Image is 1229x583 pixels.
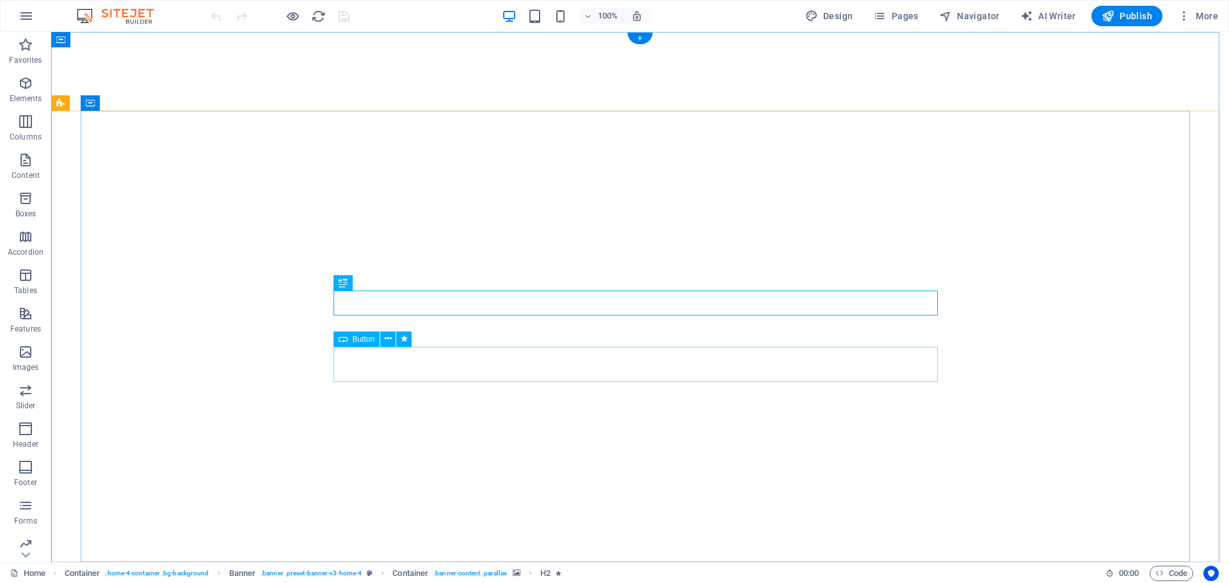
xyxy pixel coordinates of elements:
button: reload [310,8,326,24]
p: Images [13,362,39,372]
img: Editor Logo [74,8,170,24]
span: Navigator [939,10,1000,22]
nav: breadcrumb [65,566,561,581]
button: Navigator [934,6,1005,26]
span: Code [1155,566,1187,581]
span: Publish [1102,10,1152,22]
i: This element is a customizable preset [367,570,373,577]
p: Slider [16,401,36,411]
span: Click to select. Double-click to edit [392,566,428,581]
i: Element contains an animation [556,570,561,577]
p: Forms [14,516,37,526]
p: Boxes [15,209,36,219]
button: Design [800,6,858,26]
span: AI Writer [1020,10,1076,22]
span: Click to select. Double-click to edit [540,566,550,581]
button: Click here to leave preview mode and continue editing [285,8,300,24]
a: Click to cancel selection. Double-click to open Pages [10,566,45,581]
span: Click to select. Double-click to edit [229,566,256,581]
button: Usercentrics [1203,566,1219,581]
p: Footer [14,477,37,488]
p: Accordion [8,247,44,257]
button: Code [1150,566,1193,581]
span: Design [805,10,853,22]
span: More [1178,10,1218,22]
span: . banner-content .parallax [433,566,507,581]
i: This element contains a background [513,570,520,577]
p: Content [12,170,40,180]
div: + [627,33,652,44]
h6: Session time [1105,566,1139,581]
p: Elements [10,93,42,104]
i: Reload page [311,9,326,24]
div: Design (Ctrl+Alt+Y) [800,6,858,26]
p: Header [13,439,38,449]
p: Features [10,324,41,334]
span: . banner .preset-banner-v3-home-4 [261,566,362,581]
p: Favorites [9,55,42,65]
span: 00 00 [1119,566,1139,581]
span: Pages [873,10,918,22]
span: Click to select. Double-click to edit [65,566,100,581]
button: AI Writer [1015,6,1081,26]
p: Tables [14,285,37,296]
button: Pages [868,6,923,26]
i: On resize automatically adjust zoom level to fit chosen device. [631,10,643,22]
button: 100% [579,8,624,24]
p: Columns [10,132,42,142]
span: : [1128,568,1130,578]
button: More [1173,6,1223,26]
span: Button [353,335,375,343]
span: . home-4-container .bg-background [105,566,209,581]
button: Publish [1091,6,1162,26]
h6: 100% [598,8,618,24]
